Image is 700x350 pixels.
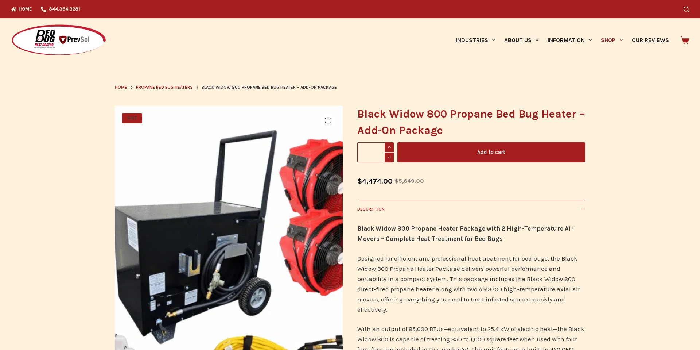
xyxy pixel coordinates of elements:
[394,177,424,184] bdi: 5,649.00
[136,85,193,90] span: Propane Bed Bug Heaters
[357,177,362,185] span: $
[499,18,543,62] a: About Us
[357,142,394,162] input: Product quantity
[122,113,142,123] span: SALE
[11,24,106,57] img: Prevsol/Bed Bug Heat Doctor
[202,84,337,91] span: Black Widow 800 Propane Bed Bug Heater – Add-On Package
[451,18,673,62] nav: Primary
[136,84,193,91] a: Propane Bed Bug Heaters
[543,18,596,62] a: Information
[115,84,127,91] a: Home
[627,18,673,62] a: Our Reviews
[451,18,499,62] a: Industries
[397,142,585,162] button: Add to cart
[357,200,585,218] button: Description
[684,7,689,12] button: Search
[321,113,335,128] a: 🔍
[596,18,627,62] a: Shop
[115,85,127,90] span: Home
[357,253,585,315] p: Designed for efficient and professional heat treatment for bed bugs, the Black Widow 800 Propane ...
[357,225,574,242] strong: Black Widow 800 Propane Heater Package with 2 High-Temperature Air Movers – Complete Heat Treatme...
[357,177,393,185] bdi: 4,474.00
[357,106,585,139] h1: Black Widow 800 Propane Bed Bug Heater – Add-On Package
[394,177,398,184] span: $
